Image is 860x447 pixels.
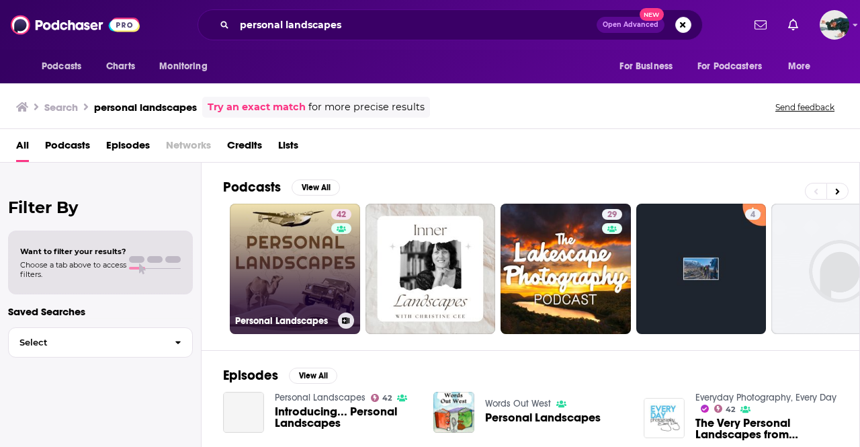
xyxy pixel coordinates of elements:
a: Lists [278,134,298,162]
span: Want to filter your results? [20,247,126,256]
a: Episodes [106,134,150,162]
a: EpisodesView All [223,367,337,384]
button: Send feedback [771,101,838,113]
button: Show profile menu [820,10,849,40]
button: open menu [689,54,781,79]
h2: Episodes [223,367,278,384]
span: 42 [382,395,392,401]
span: Open Advanced [603,22,658,28]
div: Search podcasts, credits, & more... [198,9,703,40]
a: Introducing... Personal Landscapes [275,406,417,429]
button: View All [292,179,340,196]
span: Logged in as fsg.publicity [820,10,849,40]
a: 29 [501,204,631,334]
a: Introducing... Personal Landscapes [223,392,264,433]
span: 29 [607,208,617,222]
img: User Profile [820,10,849,40]
h2: Filter By [8,198,193,217]
span: The Very Personal Landscapes from [PERSON_NAME] [695,417,838,440]
a: All [16,134,29,162]
span: For Podcasters [697,57,762,76]
a: 29 [602,209,622,220]
button: open menu [32,54,99,79]
a: Everyday Photography, Every Day [695,392,836,403]
span: 42 [726,407,735,413]
a: 4 [745,209,761,220]
span: Select [9,338,164,347]
span: Networks [166,134,211,162]
a: Personal Landscapes [485,412,601,423]
img: Personal Landscapes [433,392,474,433]
a: The Very Personal Landscapes from Jason Pettit [695,417,838,440]
a: Show notifications dropdown [783,13,804,36]
a: Podcasts [45,134,90,162]
a: Try an exact match [208,99,306,115]
span: 42 [337,208,346,222]
a: 42Personal Landscapes [230,204,360,334]
span: 4 [750,208,755,222]
a: Personal Landscapes [275,392,365,403]
span: Monitoring [159,57,207,76]
h3: Personal Landscapes [235,315,333,327]
a: Credits [227,134,262,162]
span: More [788,57,811,76]
a: Words Out West [485,398,551,409]
a: 42 [714,405,736,413]
button: open menu [150,54,224,79]
span: Choose a tab above to access filters. [20,260,126,279]
span: Charts [106,57,135,76]
a: PodcastsView All [223,179,340,196]
input: Search podcasts, credits, & more... [234,14,597,36]
span: New [640,8,664,21]
p: Saved Searches [8,305,193,318]
button: View All [289,368,337,384]
span: Podcasts [42,57,81,76]
button: Open AdvancedNew [597,17,664,33]
h3: personal landscapes [94,101,197,114]
img: Podchaser - Follow, Share and Rate Podcasts [11,12,140,38]
button: open menu [610,54,689,79]
h2: Podcasts [223,179,281,196]
a: 42 [371,394,392,402]
button: open menu [779,54,828,79]
h3: Search [44,101,78,114]
a: Charts [97,54,143,79]
a: 42 [331,209,351,220]
span: For Business [619,57,673,76]
span: for more precise results [308,99,425,115]
a: 4 [636,204,767,334]
a: Show notifications dropdown [749,13,772,36]
img: The Very Personal Landscapes from Jason Pettit [644,398,685,439]
button: Select [8,327,193,358]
